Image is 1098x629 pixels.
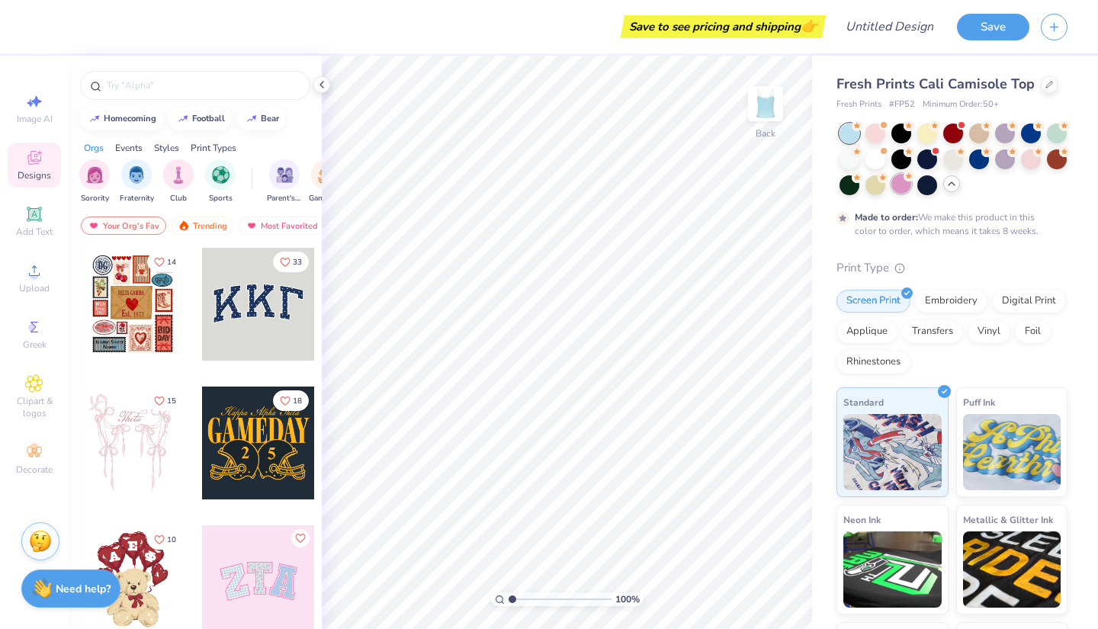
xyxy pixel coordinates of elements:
[88,114,101,124] img: trend_line.gif
[18,169,51,181] span: Designs
[170,193,187,204] span: Club
[167,397,176,405] span: 15
[963,394,995,410] span: Puff Ink
[836,259,1067,277] div: Print Type
[191,141,236,155] div: Print Types
[273,252,309,272] button: Like
[56,582,111,596] strong: Need help?
[615,592,640,606] span: 100 %
[163,159,194,204] div: filter for Club
[167,258,176,266] span: 14
[8,395,61,419] span: Clipart & logos
[291,529,310,547] button: Like
[147,252,183,272] button: Like
[105,78,300,93] input: Try "Alpha"
[968,320,1010,343] div: Vinyl
[120,193,154,204] span: Fraternity
[81,217,166,235] div: Your Org's Fav
[17,113,53,125] span: Image AI
[177,114,189,124] img: trend_line.gif
[963,512,1053,528] span: Metallic & Glitter Ink
[169,108,232,130] button: football
[992,290,1066,313] div: Digital Print
[115,141,143,155] div: Events
[318,166,335,184] img: Game Day Image
[79,159,110,204] button: filter button
[147,390,183,411] button: Like
[836,98,881,111] span: Fresh Prints
[889,98,915,111] span: # FP52
[104,114,156,123] div: homecoming
[309,193,344,204] span: Game Day
[923,98,999,111] span: Minimum Order: 50 +
[957,14,1029,40] button: Save
[120,159,154,204] button: filter button
[750,88,781,119] img: Back
[855,210,1042,238] div: We make this product in this color to order, which means it takes 8 weeks.
[79,159,110,204] div: filter for Sorority
[23,339,47,351] span: Greek
[81,193,109,204] span: Sorority
[209,193,233,204] span: Sports
[836,351,910,374] div: Rhinestones
[261,114,279,123] div: bear
[239,217,325,235] div: Most Favorited
[246,114,258,124] img: trend_line.gif
[267,193,302,204] span: Parent's Weekend
[16,226,53,238] span: Add Text
[154,141,179,155] div: Styles
[192,114,225,123] div: football
[1015,320,1051,343] div: Foil
[915,290,987,313] div: Embroidery
[212,166,230,184] img: Sports Image
[205,159,236,204] button: filter button
[276,166,294,184] img: Parent's Weekend Image
[801,17,817,35] span: 👉
[171,217,234,235] div: Trending
[84,141,104,155] div: Orgs
[902,320,963,343] div: Transfers
[963,414,1061,490] img: Puff Ink
[624,15,822,38] div: Save to see pricing and shipping
[178,220,190,231] img: trending.gif
[237,108,286,130] button: bear
[836,290,910,313] div: Screen Print
[293,258,302,266] span: 33
[963,531,1061,608] img: Metallic & Glitter Ink
[843,414,942,490] img: Standard
[246,220,258,231] img: most_fav.gif
[309,159,344,204] button: filter button
[128,166,145,184] img: Fraternity Image
[147,529,183,550] button: Like
[170,166,187,184] img: Club Image
[836,75,1035,93] span: Fresh Prints Cali Camisole Top
[267,159,302,204] button: filter button
[309,159,344,204] div: filter for Game Day
[833,11,945,42] input: Untitled Design
[16,464,53,476] span: Decorate
[86,166,104,184] img: Sorority Image
[855,211,918,223] strong: Made to order:
[843,531,942,608] img: Neon Ink
[836,320,897,343] div: Applique
[163,159,194,204] button: filter button
[843,512,881,528] span: Neon Ink
[19,282,50,294] span: Upload
[756,127,775,140] div: Back
[167,536,176,544] span: 10
[293,397,302,405] span: 18
[88,220,100,231] img: most_fav.gif
[205,159,236,204] div: filter for Sports
[267,159,302,204] div: filter for Parent's Weekend
[80,108,163,130] button: homecoming
[120,159,154,204] div: filter for Fraternity
[273,390,309,411] button: Like
[843,394,884,410] span: Standard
